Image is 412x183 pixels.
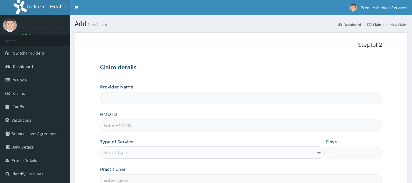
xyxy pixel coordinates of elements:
[103,149,127,156] div: Select type
[75,20,407,28] h1: Add
[13,104,24,109] span: Tariffs
[100,120,382,131] input: Enter HMO ID
[21,25,80,30] p: Premier Medical Services
[100,84,133,90] label: Provider Name
[326,139,337,145] label: Days
[87,22,107,27] small: New Claim
[100,64,382,71] h3: Claim details
[367,22,384,27] a: Claims
[100,139,134,145] label: Type of Service
[385,22,407,27] li: New Claim
[13,91,25,96] span: Claims
[100,42,382,48] p: Step 1 of 2
[339,22,361,27] a: Dashboard
[13,64,33,69] span: Dashboard
[361,5,407,10] span: Premier Medical Services
[3,18,17,32] img: User Image
[349,4,357,12] img: User Image
[13,50,44,56] span: Switch Providers
[100,111,117,117] label: HMO ID
[21,33,36,38] a: Online
[100,166,126,172] label: Practitioner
